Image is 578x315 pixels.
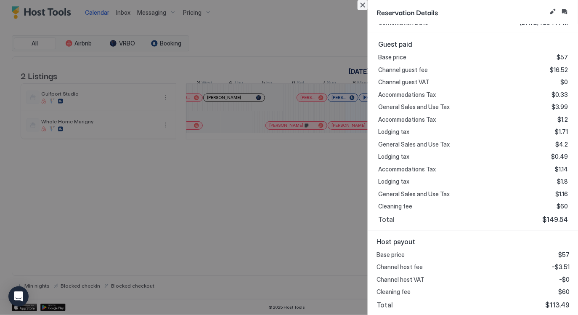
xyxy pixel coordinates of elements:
[378,40,568,48] span: Guest paid
[557,178,568,185] span: $1.8
[555,166,568,173] span: $1.14
[378,116,436,123] span: Accommodations Tax
[378,178,409,185] span: Lodging tax
[551,103,568,111] span: $3.99
[550,66,568,74] span: $16.52
[376,288,411,296] span: Cleaning fee
[376,301,393,309] span: Total
[378,166,436,173] span: Accommodations Tax
[557,53,568,61] span: $57
[558,251,570,259] span: $57
[378,103,450,111] span: General Sales and Use Tax
[551,153,568,160] span: $0.49
[555,141,568,148] span: $4.2
[376,263,423,271] span: Channel host fee
[376,276,424,283] span: Channel host VAT
[378,78,430,86] span: Channel guest VAT
[376,7,546,17] span: Reservation Details
[545,301,570,309] span: $113.49
[559,276,570,283] span: -$0
[558,288,570,296] span: $60
[559,7,570,17] button: Inbox
[378,203,412,210] span: Cleaning fee
[8,286,29,307] div: Open Intercom Messenger
[378,153,409,160] span: Lodging tax
[378,91,436,99] span: Accommodations Tax
[378,141,450,148] span: General Sales and Use Tax
[376,251,405,259] span: Base price
[378,190,450,198] span: General Sales and Use Tax
[378,53,406,61] span: Base price
[555,190,568,198] span: $1.16
[378,66,428,74] span: Channel guest fee
[557,203,568,210] span: $60
[378,215,395,224] span: Total
[557,116,568,123] span: $1.2
[555,128,568,136] span: $1.71
[548,7,558,17] button: Edit reservation
[378,128,409,136] span: Lodging tax
[560,78,568,86] span: $0
[542,215,568,224] span: $149.54
[376,238,570,246] span: Host payout
[551,91,568,99] span: $0.33
[552,263,570,271] span: -$3.51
